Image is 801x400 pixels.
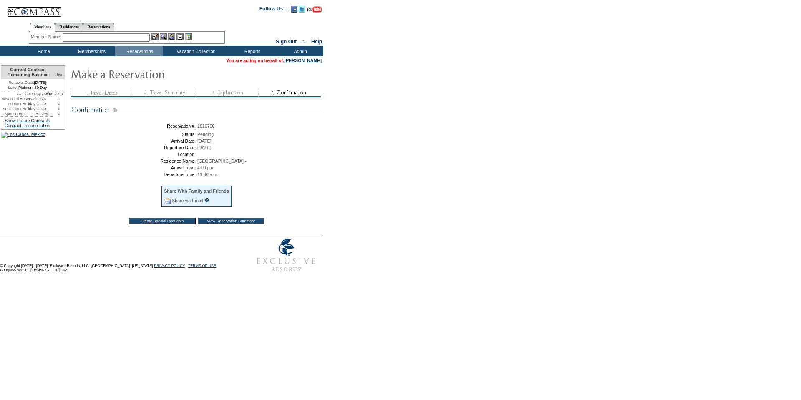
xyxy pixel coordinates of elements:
span: [DATE] [197,145,212,150]
a: [PERSON_NAME] [285,58,322,63]
td: Reports [227,46,275,56]
a: TERMS OF USE [188,264,217,268]
a: Share via Email [172,198,203,203]
img: Become our fan on Facebook [291,6,297,13]
a: Become our fan on Facebook [291,8,297,13]
td: Available Days: [1,91,44,96]
a: Help [311,39,322,45]
a: Show Future Contracts [5,118,50,123]
img: step4_state2.gif [258,88,321,97]
td: 0 [53,106,65,111]
img: Reservations [176,33,184,40]
td: Current Contract Remaining Balance [1,66,53,79]
input: View Reservation Summary [198,218,264,224]
img: step1_state3.gif [71,88,133,97]
span: Disc. [55,72,65,77]
span: Level: [8,85,18,90]
span: Renewal Date: [8,80,34,85]
span: 1810700 [197,123,215,128]
span: 4:00 p.m [197,165,214,170]
td: Home [19,46,67,56]
img: Impersonate [168,33,175,40]
a: Contract Reconciliation [5,123,50,128]
td: 3 [44,96,54,101]
a: Follow us on Twitter [299,8,305,13]
td: Advanced Reservations: [1,96,44,101]
td: Follow Us :: [259,5,289,15]
td: 0 [44,106,54,111]
input: Create Special Requests [129,218,196,224]
td: [DATE] [1,79,53,85]
span: You are acting on behalf of: [226,58,322,63]
a: Subscribe to our YouTube Channel [307,8,322,13]
a: Reservations [83,23,114,31]
td: Status: [73,132,196,137]
img: Subscribe to our YouTube Channel [307,6,322,13]
img: View [160,33,167,40]
td: Memberships [67,46,115,56]
td: 36.00 [44,91,54,96]
span: :: [302,39,306,45]
img: step2_state3.gif [133,88,196,97]
td: Arrival Date: [73,138,196,143]
td: 0 [53,101,65,106]
input: What is this? [204,198,209,202]
td: 0 [44,101,54,106]
a: PRIVACY POLICY [154,264,185,268]
td: Vacation Collection [163,46,227,56]
img: b_edit.gif [151,33,159,40]
img: b_calculator.gif [185,33,192,40]
a: Residences [55,23,83,31]
img: step3_state3.gif [196,88,258,97]
td: 2.00 [53,91,65,96]
a: Members [30,23,55,32]
a: Sign Out [276,39,297,45]
img: Exclusive Resorts [249,234,323,276]
span: [DATE] [197,138,212,143]
td: 99 [44,111,54,116]
td: 0 [53,111,65,116]
td: Primary Holiday Opt: [1,101,44,106]
td: Admin [275,46,323,56]
div: Share With Family and Friends [164,189,229,194]
td: Location: [73,152,196,157]
td: Reservation #: [73,123,196,128]
td: Secondary Holiday Opt: [1,106,44,111]
td: Departure Time: [73,172,196,177]
img: Follow us on Twitter [299,6,305,13]
img: Make Reservation [71,65,237,82]
span: [GEOGRAPHIC_DATA] - [197,158,246,164]
td: Arrival Time: [73,165,196,170]
td: Sponsored Guest Res: [1,111,44,116]
span: 11:00 a.m. [197,172,218,177]
div: Member Name: [31,33,63,40]
td: 1 [53,96,65,101]
img: Los Cabos, Mexico [1,132,45,138]
td: Departure Date: [73,145,196,150]
td: Residence Name: [73,158,196,164]
td: Platinum 60 Day [1,85,53,91]
td: Reservations [115,46,163,56]
span: Pending [197,132,214,137]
